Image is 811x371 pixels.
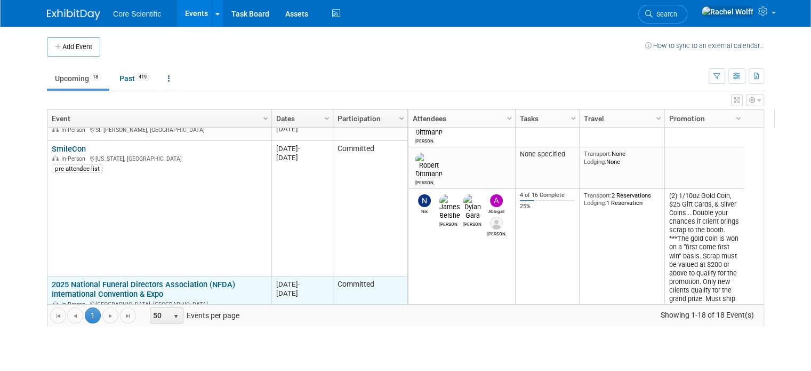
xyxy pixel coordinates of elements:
[61,301,89,308] span: In-Person
[111,68,158,89] a: Past419
[654,114,663,123] span: Column Settings
[172,312,180,321] span: select
[415,137,434,144] div: Robert Dittmann
[733,109,745,125] a: Column Settings
[338,109,400,128] a: Participation
[150,308,168,323] span: 50
[490,194,503,207] img: Abbigail Belshe
[584,150,612,157] span: Transport:
[584,150,661,165] div: None None
[120,307,136,323] a: Go to the last page
[52,125,267,134] div: St. [PERSON_NAME], [GEOGRAPHIC_DATA]
[52,280,235,299] a: 2025 National Funeral Directors Association (NFDA) International Convention & Expo
[490,217,503,230] img: Alex Belshe
[102,307,118,323] a: Go to the next page
[520,203,575,210] div: 25%
[67,307,83,323] a: Go to the previous page
[85,307,101,323] span: 1
[298,145,300,153] span: -
[124,312,132,320] span: Go to the last page
[47,68,109,89] a: Upcoming18
[520,192,575,199] div: 4 of 16 Complete
[276,280,328,289] div: [DATE]
[276,289,328,298] div: [DATE]
[333,141,407,277] td: Committed
[50,307,66,323] a: Go to the first page
[52,127,59,132] img: In-Person Event
[415,207,434,214] div: Nik Koelblinger
[47,37,100,57] button: Add Event
[569,114,577,123] span: Column Settings
[113,10,161,18] span: Core Scientific
[415,153,443,178] img: Robert Dittmann
[734,114,743,123] span: Column Settings
[106,312,115,320] span: Go to the next page
[136,307,250,323] span: Events per page
[584,158,606,165] span: Lodging:
[260,109,272,125] a: Column Settings
[504,109,516,125] a: Column Settings
[276,124,328,133] div: [DATE]
[333,277,407,322] td: Committed
[61,127,89,133] span: In-Person
[439,220,458,227] div: James Belshe
[54,312,62,320] span: Go to the first page
[276,153,328,162] div: [DATE]
[701,6,754,18] img: Rachel Wolff
[397,114,406,123] span: Column Settings
[651,307,764,322] span: Showing 1-18 of 18 Event(s)
[645,42,764,50] a: How to sync to an external calendar...
[638,5,687,23] a: Search
[52,301,59,306] img: In-Person Event
[463,220,482,227] div: Dylan Gara
[52,109,264,128] a: Event
[61,155,89,162] span: In-Person
[261,114,270,123] span: Column Settings
[520,150,575,159] div: None specified
[71,312,79,320] span: Go to the previous page
[669,109,737,128] a: Promotion
[418,194,431,207] img: Nik Koelblinger
[276,109,326,128] a: Dates
[487,207,506,214] div: Abbigail Belshe
[439,194,460,220] img: James Belshe
[52,299,267,309] div: [GEOGRAPHIC_DATA], [GEOGRAPHIC_DATA]
[322,109,333,125] a: Column Settings
[520,109,572,128] a: Tasks
[47,9,100,20] img: ExhibitDay
[276,144,328,153] div: [DATE]
[323,114,331,123] span: Column Settings
[664,189,744,325] td: (2) 1/10oz Gold Coin, $25 Gift Cards, & Silver Coins... Double your chances if client brings scra...
[415,178,434,185] div: Robert Dittmann
[653,109,665,125] a: Column Settings
[135,73,150,81] span: 419
[298,280,300,288] span: -
[52,144,86,154] a: SmileCon
[653,10,677,18] span: Search
[413,109,508,128] a: Attendees
[52,155,59,161] img: In-Person Event
[584,192,661,207] div: 2 Reservations 1 Reservation
[463,194,482,220] img: Dylan Gara
[90,73,101,81] span: 18
[584,192,612,199] span: Transport:
[568,109,580,125] a: Column Settings
[487,230,506,236] div: Alex Belshe
[52,164,103,173] div: pre attendee list
[584,199,606,207] span: Lodging:
[52,154,267,163] div: [US_STATE], [GEOGRAPHIC_DATA]
[505,114,513,123] span: Column Settings
[396,109,408,125] a: Column Settings
[584,109,657,128] a: Travel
